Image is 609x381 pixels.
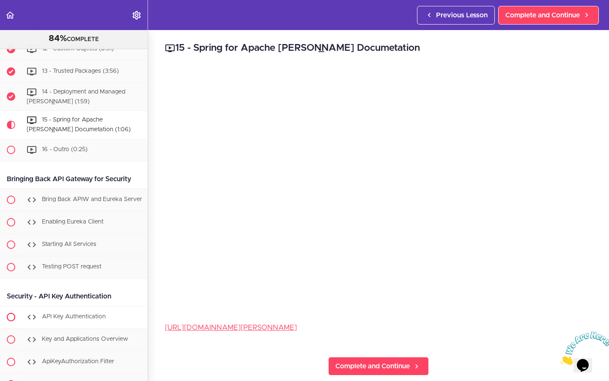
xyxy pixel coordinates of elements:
[165,41,592,55] h2: 15 - Spring for Apache [PERSON_NAME] Documetation
[3,3,56,37] img: Chat attention grabber
[42,219,104,225] span: Enabling Eureka Client
[335,361,410,371] span: Complete and Continue
[5,10,15,20] svg: Back to course curriculum
[42,196,142,202] span: Bring Back APIW and Eureka Server
[436,10,488,20] span: Previous Lesson
[42,359,114,364] span: ApiKeyAuthorization Filter
[42,68,119,74] span: 13 - Trusted Packages (3:56)
[505,10,580,20] span: Complete and Continue
[557,328,609,368] iframe: chat widget
[49,34,67,43] span: 84%
[27,89,125,105] span: 14 - Deployment and Managed [PERSON_NAME] (1:59)
[165,68,592,309] iframe: Video Player
[42,46,114,52] span: 12 - Custom Objects (8:31)
[27,117,131,133] span: 15 - Spring for Apache [PERSON_NAME] Documetation (1:06)
[417,6,495,25] a: Previous Lesson
[132,10,142,20] svg: Settings Menu
[42,264,101,270] span: Testing POST request
[42,146,88,152] span: 16 - Outro (0:25)
[42,336,128,342] span: Key and Applications Overview
[165,324,297,331] a: [URL][DOMAIN_NAME][PERSON_NAME]
[42,314,106,320] span: API Key Authentication
[42,241,96,247] span: Starting All Services
[11,33,137,44] div: COMPLETE
[498,6,599,25] a: Complete and Continue
[328,357,429,375] a: Complete and Continue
